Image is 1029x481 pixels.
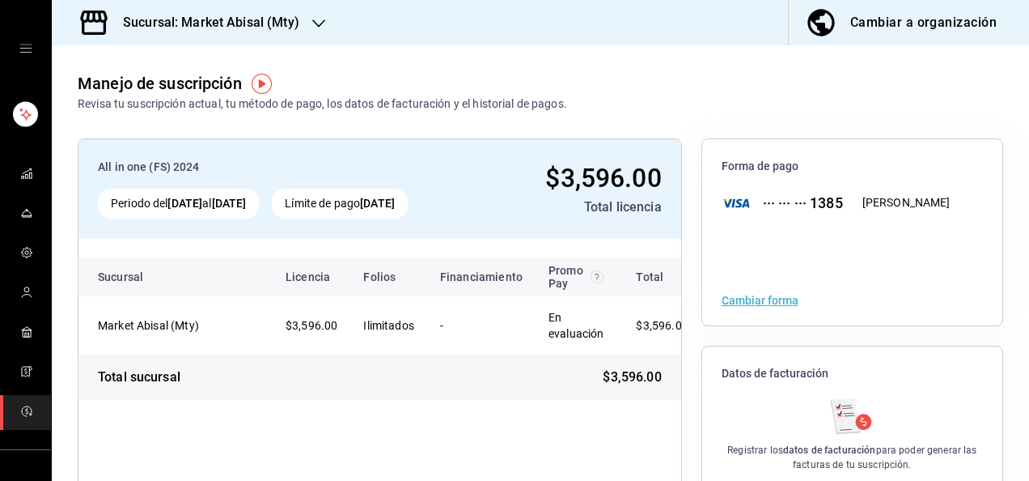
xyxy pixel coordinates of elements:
[862,194,951,211] div: [PERSON_NAME]
[286,319,337,332] span: $3,596.00
[212,197,247,210] strong: [DATE]
[78,96,567,113] div: Revisa tu suscripción actual, tu método de pago, los datos de facturación y el historial de pagos.
[722,295,798,306] button: Cambiar forma
[750,192,843,214] div: ··· ··· ··· 1385
[98,368,180,387] div: Total sucursal
[427,296,536,355] td: -
[360,197,395,210] strong: [DATE]
[536,296,617,355] td: En evaluación
[272,189,408,219] div: Límite de pago
[273,258,350,296] th: Licencia
[427,258,536,296] th: Financiamiento
[252,74,272,94] img: Tooltip marker
[350,296,427,355] td: Ilimitados
[98,189,259,219] div: Periodo del al
[78,71,242,96] div: Manejo de suscripción
[722,366,983,381] span: Datos de facturación
[603,368,661,387] span: $3,596.00
[483,198,661,217] div: Total licencia
[98,317,260,334] div: Market Abisal (Mty)
[167,197,202,210] strong: [DATE]
[98,159,470,176] div: All in one (FS) 2024
[350,258,427,296] th: Folios
[783,445,876,456] strong: datos de facturación
[98,270,187,283] div: Sucursal
[636,319,688,332] span: $3,596.00
[19,42,32,55] button: open drawer
[548,264,604,290] div: Promo Pay
[545,163,661,194] span: $3,596.00
[110,13,299,32] h3: Sucursal: Market Abisal (Mty)
[722,443,983,472] div: Registrar los para poder generar las facturas de tu suscripción.
[591,270,603,283] svg: Recibe un descuento en el costo de tu membresía al cubrir 80% de tus transacciones realizadas con...
[722,159,983,174] span: Forma de pago
[616,258,714,296] th: Total
[850,11,997,34] div: Cambiar a organización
